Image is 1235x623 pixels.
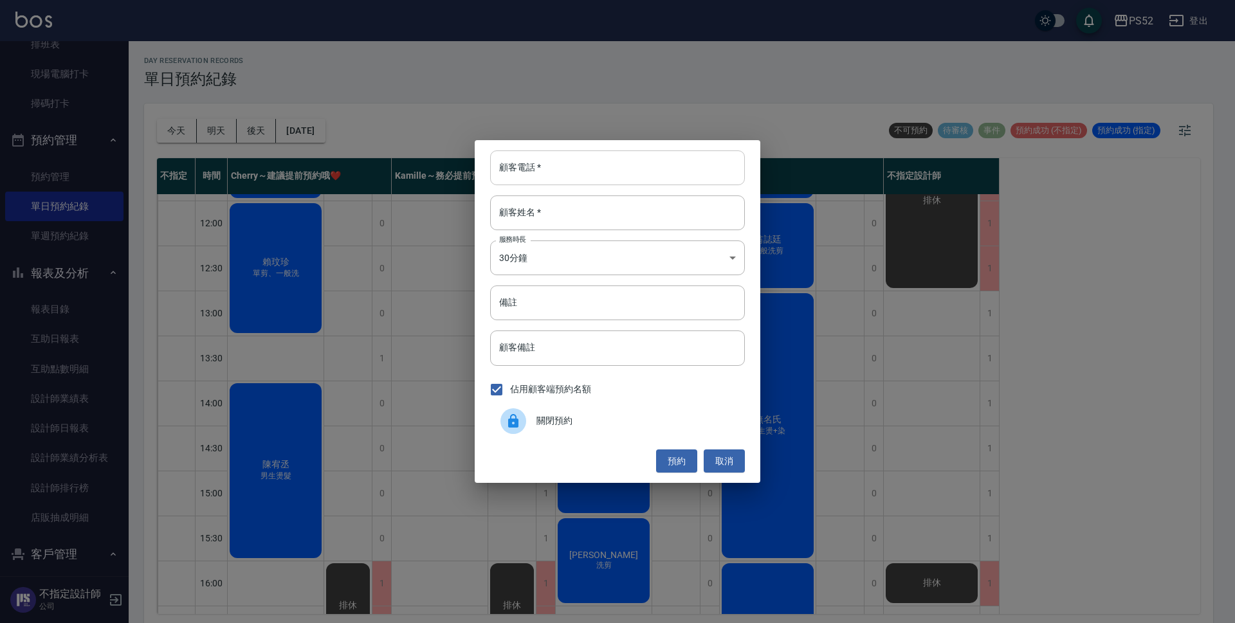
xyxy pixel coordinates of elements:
div: 關閉預約 [490,403,745,439]
span: 關閉預約 [536,414,735,428]
div: 30分鐘 [490,240,745,275]
button: 預約 [656,449,697,473]
span: 佔用顧客端預約名額 [510,383,591,396]
button: 取消 [704,449,745,473]
label: 服務時長 [499,235,526,244]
